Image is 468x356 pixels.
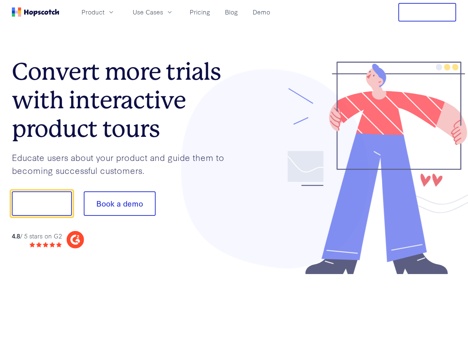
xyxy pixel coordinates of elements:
[222,6,241,18] a: Blog
[12,191,72,216] button: Show me!
[398,3,456,22] button: Free Trial
[84,191,156,216] button: Book a demo
[12,151,234,177] p: Educate users about your product and guide them to becoming successful customers.
[12,231,62,241] div: / 5 stars on G2
[12,57,234,143] h1: Convert more trials with interactive product tours
[82,7,104,17] span: Product
[133,7,163,17] span: Use Cases
[250,6,273,18] a: Demo
[12,231,20,240] strong: 4.8
[77,6,119,18] button: Product
[187,6,213,18] a: Pricing
[128,6,178,18] button: Use Cases
[12,7,59,17] a: Home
